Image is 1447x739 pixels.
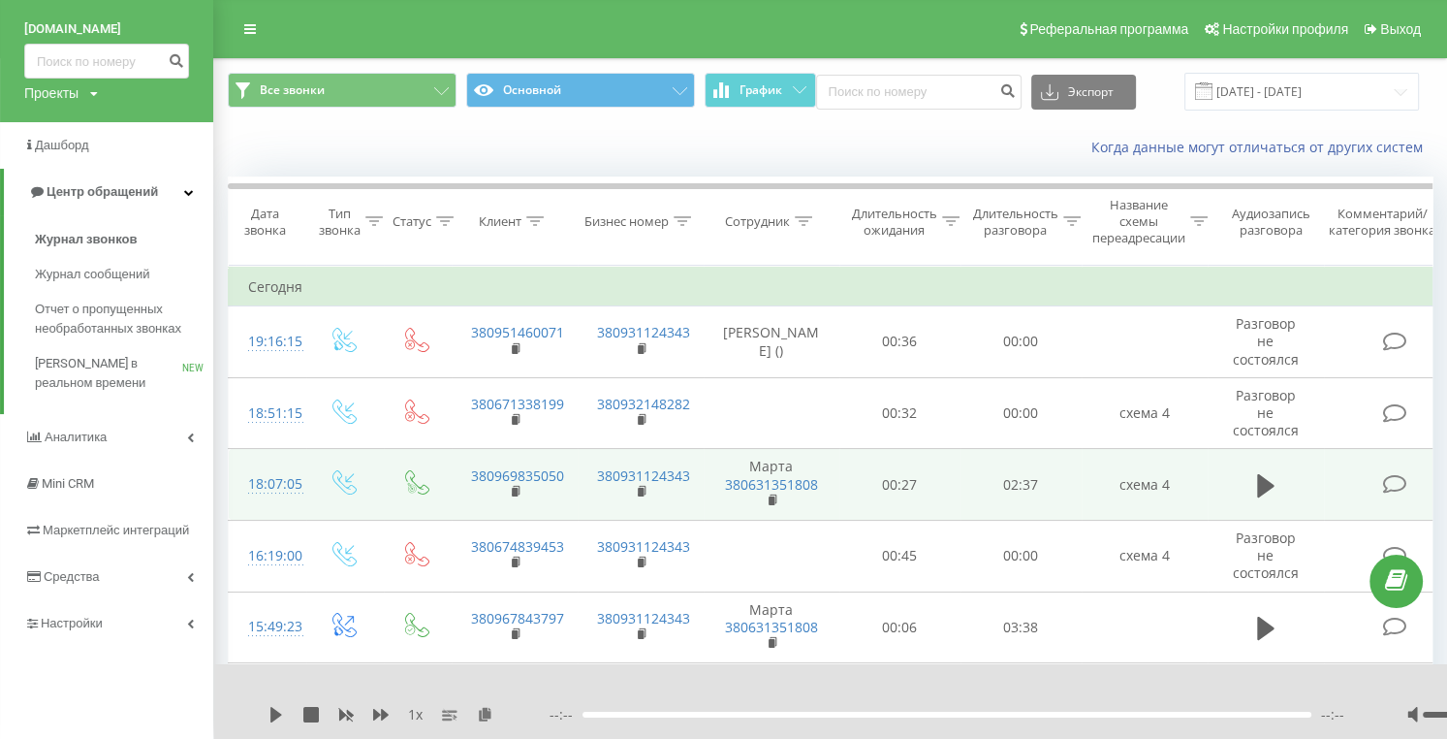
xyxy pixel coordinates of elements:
[41,616,103,630] span: Настройки
[24,83,79,103] div: Проекты
[597,466,690,485] a: 380931124343
[1233,529,1299,582] span: Разговор не состоялся
[1321,705,1344,724] span: --:--
[260,82,325,98] span: Все звонки
[839,449,960,521] td: 00:27
[408,705,423,724] span: 1 x
[1224,206,1318,239] div: Аудиозапись разговора
[35,222,213,257] a: Журнал звонков
[248,608,287,646] div: 15:49:23
[704,306,839,378] td: [PERSON_NAME] ()
[550,705,582,724] span: --:--
[42,476,94,491] span: Mini CRM
[839,592,960,663] td: 00:06
[248,395,287,433] div: 18:51:15
[466,73,695,108] button: Основной
[1082,377,1208,449] td: схема 4
[1326,206,1439,239] div: Комментарий/категория звонка
[35,265,149,284] span: Журнал сообщений
[248,466,287,503] div: 18:07:05
[471,537,564,556] a: 380674839453
[35,300,204,338] span: Отчет о пропущенных необработанных звонках
[1233,314,1299,368] span: Разговор не состоялся
[960,592,1082,663] td: 03:38
[960,377,1082,449] td: 00:00
[597,395,690,413] a: 380932148282
[43,523,189,537] span: Маркетплейс интеграций
[35,230,137,249] span: Журнал звонков
[725,213,790,230] div: Сотрудник
[704,592,839,663] td: Марта
[960,663,1082,735] td: 00:00
[852,206,937,239] div: Длительность ожидания
[248,537,287,575] div: 16:19:00
[704,449,839,521] td: Марта
[248,323,287,361] div: 19:16:15
[597,537,690,556] a: 380931124343
[1029,21,1188,37] span: Реферальная программа
[24,19,189,39] a: [DOMAIN_NAME]
[839,377,960,449] td: 00:32
[584,213,669,230] div: Бизнес номер
[35,346,213,401] a: [PERSON_NAME] в реальном времениNEW
[960,306,1082,378] td: 00:00
[960,520,1082,592] td: 00:00
[1082,449,1208,521] td: схема 4
[24,44,189,79] input: Поиск по номеру
[739,83,782,97] span: График
[4,169,213,215] a: Центр обращений
[1082,663,1208,735] td: схема 4
[973,206,1058,239] div: Длительность разговора
[1233,386,1299,439] span: Разговор не состоялся
[839,520,960,592] td: 00:45
[816,75,1022,110] input: Поиск по номеру
[725,475,818,494] a: 380631351808
[479,213,521,230] div: Клиент
[229,206,300,239] div: Дата звонка
[1031,75,1136,110] button: Экспорт
[35,257,213,292] a: Журнал сообщений
[1222,21,1348,37] span: Настройки профиля
[35,138,89,152] span: Дашборд
[45,430,107,444] span: Аналитика
[960,449,1082,521] td: 02:37
[471,395,564,413] a: 380671338199
[1091,138,1432,156] a: Когда данные могут отличаться от других систем
[44,569,100,584] span: Средства
[228,73,456,108] button: Все звонки
[597,323,690,341] a: 380931124343
[1092,197,1185,246] div: Название схемы переадресации
[705,73,816,108] button: График
[1082,520,1208,592] td: схема 4
[471,609,564,627] a: 380967843797
[725,618,818,636] a: 380631351808
[47,184,158,199] span: Центр обращений
[1380,21,1421,37] span: Выход
[839,306,960,378] td: 00:36
[319,206,361,239] div: Тип звонка
[35,354,182,393] span: [PERSON_NAME] в реальном времени
[471,466,564,485] a: 380969835050
[35,292,213,346] a: Отчет о пропущенных необработанных звонках
[839,663,960,735] td: 00:50
[471,323,564,341] a: 380951460071
[597,609,690,627] a: 380931124343
[393,213,431,230] div: Статус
